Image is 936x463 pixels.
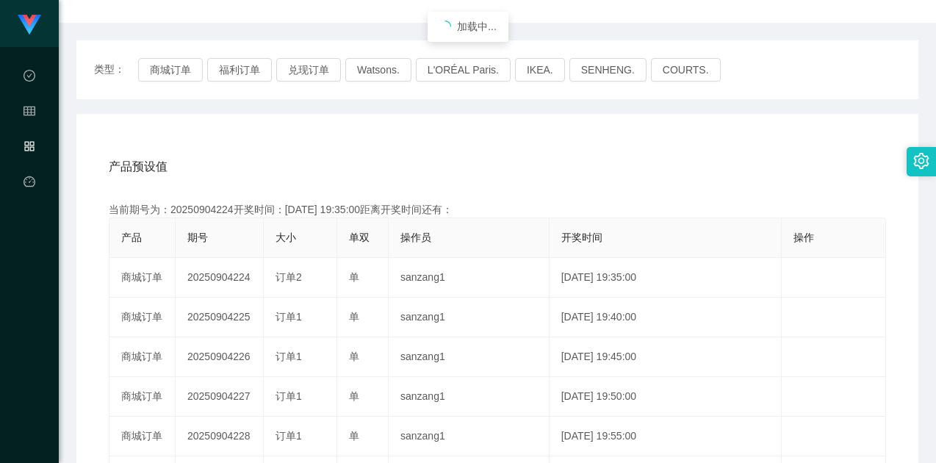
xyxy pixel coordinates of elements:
[550,258,782,298] td: [DATE] 19:35:00
[121,232,142,243] span: 产品
[349,232,370,243] span: 单双
[24,63,35,93] i: 图标: check-circle-o
[439,21,451,32] i: icon: loading
[276,311,302,323] span: 订单1
[389,417,550,456] td: sanzang1
[913,153,929,169] i: 图标: setting
[569,58,647,82] button: SENHENG.
[457,21,497,32] span: 加载中...
[550,337,782,377] td: [DATE] 19:45:00
[24,98,35,128] i: 图标: table
[24,71,35,201] span: 数据中心
[276,351,302,362] span: 订单1
[187,232,208,243] span: 期号
[389,377,550,417] td: sanzang1
[207,58,272,82] button: 福利订单
[24,141,35,272] span: 产品管理
[176,298,264,337] td: 20250904225
[550,417,782,456] td: [DATE] 19:55:00
[109,298,176,337] td: 商城订单
[24,168,35,316] a: 图标: dashboard平台首页
[389,298,550,337] td: sanzang1
[400,232,431,243] span: 操作员
[276,232,296,243] span: 大小
[176,258,264,298] td: 20250904224
[176,417,264,456] td: 20250904228
[389,258,550,298] td: sanzang1
[349,271,359,283] span: 单
[793,232,814,243] span: 操作
[176,337,264,377] td: 20250904226
[515,58,565,82] button: IKEA.
[349,430,359,442] span: 单
[349,311,359,323] span: 单
[109,337,176,377] td: 商城订单
[24,106,35,237] span: 会员管理
[109,417,176,456] td: 商城订单
[176,377,264,417] td: 20250904227
[138,58,203,82] button: 商城订单
[349,390,359,402] span: 单
[550,377,782,417] td: [DATE] 19:50:00
[24,134,35,163] i: 图标: appstore-o
[276,58,341,82] button: 兑现订单
[94,58,138,82] span: 类型：
[276,271,302,283] span: 订单2
[109,158,168,176] span: 产品预设值
[109,377,176,417] td: 商城订单
[345,58,411,82] button: Watsons.
[651,58,721,82] button: COURTS.
[561,232,602,243] span: 开奖时间
[276,430,302,442] span: 订单1
[349,351,359,362] span: 单
[550,298,782,337] td: [DATE] 19:40:00
[109,202,886,218] div: 当前期号为：20250904224开奖时间：[DATE] 19:35:00距离开奖时间还有：
[18,15,41,35] img: logo.9652507e.png
[389,337,550,377] td: sanzang1
[109,258,176,298] td: 商城订单
[416,58,511,82] button: L'ORÉAL Paris.
[276,390,302,402] span: 订单1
